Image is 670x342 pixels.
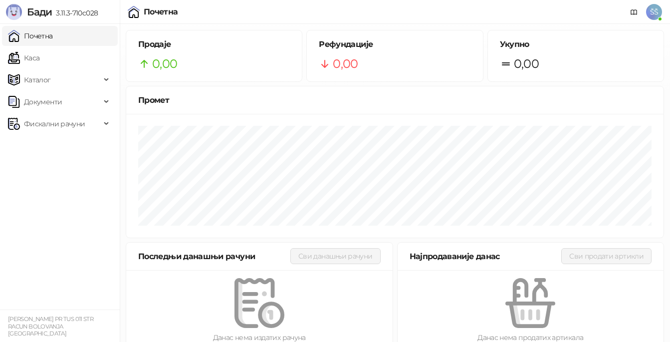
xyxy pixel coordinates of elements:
[561,248,652,264] button: Сви продати артикли
[626,4,642,20] a: Документација
[24,114,85,134] span: Фискални рачуни
[514,54,539,73] span: 0,00
[24,92,62,112] span: Документи
[138,94,652,106] div: Промет
[290,248,380,264] button: Сви данашњи рачуни
[410,250,562,263] div: Најпродаваније данас
[8,48,39,68] a: Каса
[24,70,51,90] span: Каталог
[52,8,98,17] span: 3.11.3-710c028
[646,4,662,20] span: ŠŠ
[144,8,178,16] div: Почетна
[138,250,290,263] div: Последњи данашњи рачуни
[8,26,53,46] a: Почетна
[333,54,358,73] span: 0,00
[8,316,93,337] small: [PERSON_NAME] PR TUS 011 STR RACUN BOLOVANJA [GEOGRAPHIC_DATA]
[152,54,177,73] span: 0,00
[6,4,22,20] img: Logo
[319,38,470,50] h5: Рефундације
[500,38,652,50] h5: Укупно
[138,38,290,50] h5: Продаје
[27,6,52,18] span: Бади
